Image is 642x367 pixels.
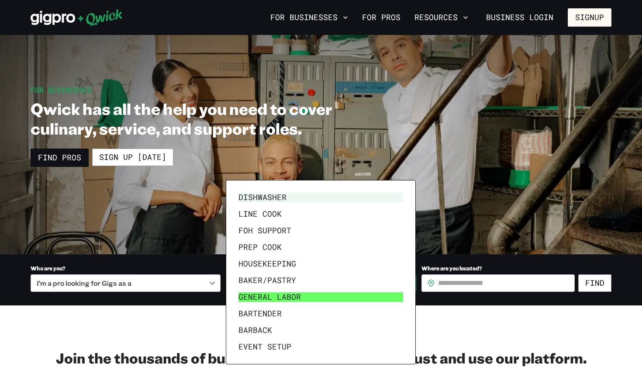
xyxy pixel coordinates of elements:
[235,272,407,289] li: Baker/Pastry
[235,322,407,339] li: Barback
[235,189,407,206] li: Dishwasher
[235,256,407,272] li: Housekeeping
[235,289,407,305] li: General Labor
[235,239,407,256] li: Prep Cook
[235,206,407,222] li: Line Cook
[235,222,407,239] li: FOH Support
[235,339,407,355] li: Event Setup
[235,305,407,322] li: Bartender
